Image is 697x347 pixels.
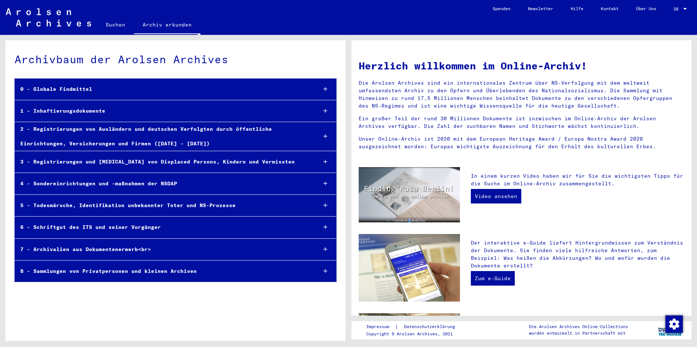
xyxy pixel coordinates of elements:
[15,51,337,68] div: Archivbaum der Arolsen Archives
[359,79,684,110] p: Die Arolsen Archives sind ein internationales Zentrum über NS-Verfolgung mit dem weltweit umfasse...
[366,331,464,337] p: Copyright © Arolsen Archives, 2021
[15,242,311,257] div: 7 - Archivalien aus Dokumentenerwerb<br>
[359,58,684,73] h1: Herzlich willkommen im Online-Archiv!
[529,330,628,336] p: wurden entwickelt in Partnerschaft mit
[471,172,684,187] p: In einem kurzen Video haben wir für Sie die wichtigsten Tipps für die Suche im Online-Archiv zusa...
[359,115,684,130] p: Ein großer Teil der rund 30 Millionen Dokumente ist inzwischen im Online-Archiv der Arolsen Archi...
[97,16,134,33] a: Suchen
[674,7,682,12] span: DE
[529,323,628,330] p: Die Arolsen Archives Online-Collections
[471,239,684,270] p: Der interaktive e-Guide liefert Hintergrundwissen zum Verständnis der Dokumente. Sie finden viele...
[15,177,311,191] div: 4 - Sondereinrichtungen und -maßnahmen der NSDAP
[15,82,311,96] div: 0 - Globale Findmittel
[359,135,684,150] p: Unser Online-Archiv ist 2020 mit dem European Heritage Award / Europa Nostra Award 2020 ausgezeic...
[15,122,311,150] div: 2 - Registrierungen von Ausländern und deutschen Verfolgten durch öffentliche Einrichtungen, Vers...
[15,220,311,234] div: 6 - Schriftgut des ITS und seiner Vorgänger
[471,271,515,286] a: Zum e-Guide
[657,321,684,339] img: yv_logo.png
[471,189,521,203] a: Video ansehen
[665,315,683,333] img: Zustimmung ändern
[15,264,311,278] div: 8 - Sammlungen von Privatpersonen und kleinen Archiven
[134,16,200,35] a: Archiv erkunden
[398,323,464,331] a: Datenschutzerklärung
[359,167,460,222] img: video.jpg
[15,198,311,213] div: 5 - Todesmärsche, Identifikation unbekannter Toter und NS-Prozesse
[366,323,464,331] div: |
[6,8,91,27] img: Arolsen_neg.svg
[359,234,460,302] img: eguide.jpg
[366,323,395,331] a: Impressum
[15,155,311,169] div: 3 - Registrierungen und [MEDICAL_DATA] von Displaced Persons, Kindern und Vermissten
[15,104,311,118] div: 1 - Inhaftierungsdokumente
